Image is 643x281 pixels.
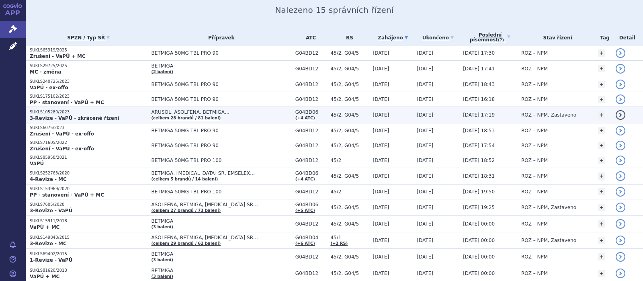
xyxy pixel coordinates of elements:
[295,235,327,240] span: G04BD04
[463,189,495,195] span: [DATE] 19:50
[463,66,495,72] span: [DATE] 17:41
[463,254,495,260] span: [DATE] 00:00
[30,202,147,207] p: SUKLS7605/2020
[521,82,548,87] span: ROZ – NPM
[616,236,625,245] a: detail
[417,96,433,102] span: [DATE]
[463,82,495,87] span: [DATE] 18:43
[616,187,625,197] a: detail
[295,82,327,87] span: G04BD12
[152,235,291,240] span: ASOLFENA, BETMIGA, [MEDICAL_DATA] SR…
[30,155,147,160] p: SUKLS85958/2021
[152,274,173,279] a: (3 balení)
[463,112,495,118] span: [DATE] 17:19
[417,128,433,133] span: [DATE]
[373,32,413,43] a: Zahájeno
[417,205,433,210] span: [DATE]
[326,29,369,46] th: RS
[616,94,625,104] a: detail
[616,156,625,165] a: detail
[30,63,147,69] p: SUKLS29725/2025
[295,50,327,56] span: G04BD12
[152,218,291,224] span: BETMIGA
[30,218,147,224] p: SUKLS15911/2018
[373,50,389,56] span: [DATE]
[463,221,495,227] span: [DATE] 00:00
[152,109,291,115] span: ARUSOL, ASOLFENA, BETMIGA…
[330,158,369,163] span: 45/2
[463,205,495,210] span: [DATE] 19:25
[373,221,389,227] span: [DATE]
[373,254,389,260] span: [DATE]
[295,143,327,148] span: G04BD12
[417,143,433,148] span: [DATE]
[594,29,611,46] th: Tag
[330,205,369,210] span: 45/2, G04/5
[598,96,605,103] a: +
[521,96,548,102] span: ROZ – NPM
[417,50,433,56] span: [DATE]
[521,189,548,195] span: ROZ – NPM
[330,189,369,195] span: 45/2
[373,189,389,195] span: [DATE]
[521,50,548,56] span: ROZ – NPM
[616,203,625,212] a: detail
[152,189,291,195] span: BETMIGA 50MG TBL PRO 100
[521,205,576,210] span: ROZ – NPM, Zastaveno
[295,221,327,227] span: G04BD12
[30,47,147,53] p: SUKLS65319/2025
[30,32,147,43] a: SPZN / Typ SŘ
[275,5,393,15] span: Nalezeno 15 správních řízení
[463,29,517,46] a: Poslednípísemnost(?)
[373,82,389,87] span: [DATE]
[152,170,291,176] span: BETMIGA, [MEDICAL_DATA] SR, EMSELEX…
[30,140,147,146] p: SUKLS71605/2022
[152,63,291,69] span: BETMIGA
[521,173,548,179] span: ROZ – NPM
[30,268,147,273] p: SUKLS81620/2013
[30,109,147,115] p: SUKLS105280/2023
[152,202,291,207] span: ASOLFENA, BETMIGA, [MEDICAL_DATA] SR…
[295,66,327,72] span: G04BD12
[152,258,173,262] a: (3 balení)
[373,143,389,148] span: [DATE]
[30,235,147,240] p: SUKLS149848/2015
[30,94,147,99] p: SUKLS175102/2023
[330,82,369,87] span: 45/2, G04/5
[598,127,605,134] a: +
[30,115,119,121] strong: 3-Revize - VaPÚ - zkrácené řízení
[616,48,625,58] a: detail
[30,186,147,192] p: SUKLS153969/2020
[598,157,605,164] a: +
[373,238,389,243] span: [DATE]
[373,96,389,102] span: [DATE]
[598,237,605,244] a: +
[152,177,218,181] a: (celkem 5 brandů / 14 balení)
[330,66,369,72] span: 45/2, G04/5
[616,80,625,89] a: detail
[521,143,548,148] span: ROZ – NPM
[373,173,389,179] span: [DATE]
[295,170,327,176] span: G04BD06
[330,271,369,276] span: 45/2, G04/5
[291,29,327,46] th: ATC
[330,241,348,246] a: (+2 RS)
[616,110,625,120] a: detail
[30,257,72,263] strong: 1-Revize - VaPÚ
[463,238,495,243] span: [DATE] 00:00
[30,208,72,213] strong: 3-Revize - VaPÚ
[330,221,369,227] span: 45/2, G04/5
[295,158,327,163] span: G04BD12
[463,50,495,56] span: [DATE] 17:30
[521,271,548,276] span: ROZ – NPM
[295,96,327,102] span: G04BD12
[152,82,291,87] span: BETMIGA 50MG TBL PRO 90
[598,81,605,88] a: +
[616,64,625,74] a: detail
[295,189,327,195] span: G04BD12
[30,79,147,84] p: SUKLS240725/2023
[616,219,625,229] a: detail
[152,251,291,257] span: BETMIGA
[152,241,221,246] a: (celkem 29 brandů / 62 balení)
[330,96,369,102] span: 45/2, G04/5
